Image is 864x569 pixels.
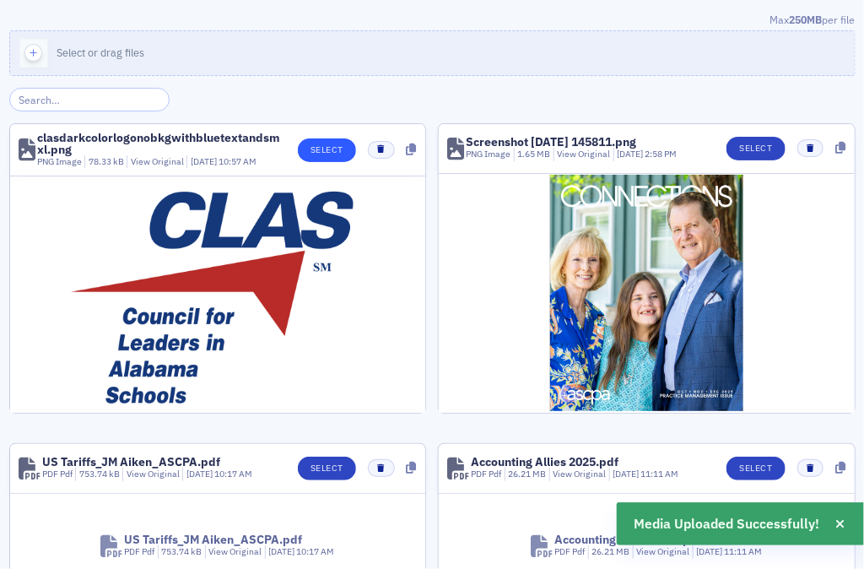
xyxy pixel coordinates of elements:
[9,12,856,30] div: Max per file
[554,545,585,559] div: PDF Pdf
[298,457,356,480] button: Select
[640,468,678,480] span: 11:11 AM
[37,132,286,155] div: clasdarkcolorlogonobkgwithbluetextandsmxl.png
[84,155,124,169] div: 78.33 kB
[296,545,334,557] span: 10:17 AM
[557,148,610,160] a: View Original
[726,137,785,160] button: Select
[42,468,73,481] div: PDF Pdf
[9,88,170,111] input: Search…
[131,155,184,167] a: View Original
[696,545,724,557] span: [DATE]
[268,545,296,557] span: [DATE]
[208,545,262,557] a: View Original
[634,514,820,534] span: Media Uploaded Successfully!
[471,456,618,468] div: Accounting Allies 2025.pdf
[613,468,640,480] span: [DATE]
[505,468,547,481] div: 26.21 MB
[790,13,823,26] span: 250MB
[124,545,154,559] div: PDF Pdf
[158,545,202,559] div: 753.74 kB
[124,534,302,545] div: US Tariffs_JM Aiken_ASCPA.pdf
[186,468,214,480] span: [DATE]
[214,468,252,480] span: 10:17 AM
[191,155,219,167] span: [DATE]
[127,468,180,480] a: View Original
[617,148,645,160] span: [DATE]
[9,30,856,76] button: Select or drag files
[636,545,689,557] a: View Original
[726,457,785,480] button: Select
[553,468,606,480] a: View Original
[724,545,762,557] span: 11:11 AM
[57,46,145,59] span: Select or drag files
[588,545,630,559] div: 26.21 MB
[219,155,256,167] span: 10:57 AM
[37,155,82,169] div: PNG Image
[514,148,551,161] div: 1.65 MB
[554,534,702,545] div: Accounting Allies 2025.pdf
[471,468,501,481] div: PDF Pdf
[42,456,220,468] div: US Tariffs_JM Aiken_ASCPA.pdf
[645,148,677,160] span: 2:58 PM
[298,138,356,162] button: Select
[466,136,636,148] div: Screenshot [DATE] 145811.png
[75,468,120,481] div: 753.74 kB
[466,148,510,161] div: PNG Image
